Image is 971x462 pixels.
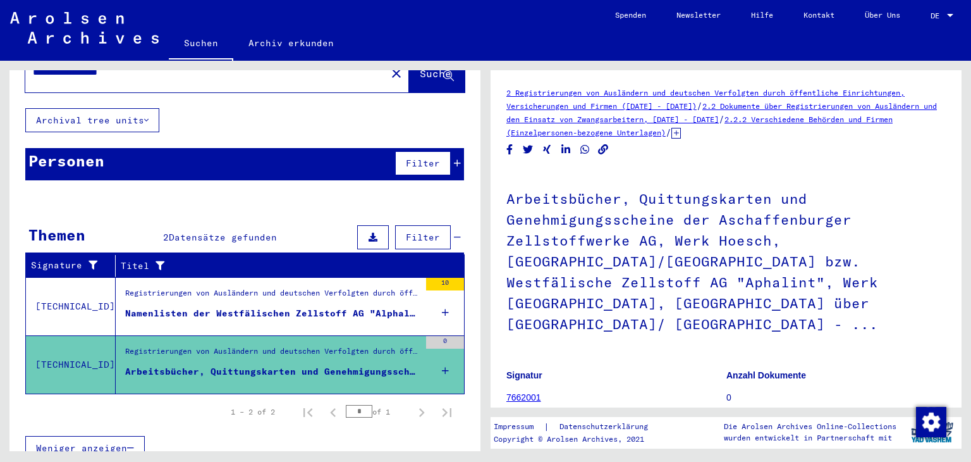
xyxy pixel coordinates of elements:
[121,256,452,276] div: Titel
[28,149,104,172] div: Personen
[169,28,233,61] a: Suchen
[346,406,409,418] div: of 1
[724,421,896,432] p: Die Arolsen Archives Online-Collections
[125,346,420,363] div: Registrierungen von Ausländern und deutschen Verfolgten durch öffentliche Einrichtungen, Versiche...
[916,407,946,437] img: Zustimmung ändern
[406,158,440,169] span: Filter
[406,232,440,243] span: Filter
[494,420,663,434] div: |
[559,142,573,158] button: Share on LinkedIn
[395,151,451,175] button: Filter
[697,100,702,111] span: /
[233,28,349,58] a: Archiv erkunden
[169,232,277,243] span: Datensätze gefunden
[494,434,663,445] p: Copyright © Arolsen Archives, 2021
[540,142,554,158] button: Share on Xing
[31,256,118,276] div: Signature
[36,442,127,454] span: Weniger anzeigen
[426,336,464,349] div: 0
[931,11,944,20] span: DE
[506,170,946,351] h1: Arbeitsbücher, Quittungskarten und Genehmigungsscheine der Aschaffenburger Zellstoffwerke AG, Wer...
[321,399,346,425] button: Previous page
[125,287,420,305] div: Registrierungen von Ausländern und deutschen Verfolgten durch öffentliche Einrichtungen, Versiche...
[231,406,275,418] div: 1 – 2 of 2
[506,392,541,403] a: 7662001
[434,399,460,425] button: Last page
[908,416,956,448] img: yv_logo.png
[426,278,464,290] div: 10
[389,66,404,81] mat-icon: close
[506,88,905,111] a: 2 Registrierungen von Ausländern und deutschen Verfolgten durch öffentliche Einrichtungen, Versic...
[25,436,145,460] button: Weniger anzeigen
[295,399,321,425] button: First page
[26,335,116,394] td: [TECHNICAL_ID]
[724,432,896,444] p: wurden entwickelt in Partnerschaft mit
[409,399,434,425] button: Next page
[125,307,420,320] div: Namenlisten der Westfälischen Zellstoff AG "Alphalint", Werk [GEOGRAPHIC_DATA], [GEOGRAPHIC_DATA]...
[395,225,451,249] button: Filter
[522,142,535,158] button: Share on Twitter
[719,113,724,125] span: /
[125,365,420,378] div: Arbeitsbücher, Quittungskarten und Genehmigungsscheine der Aschaffenburger Zellstoffwerke AG, Wer...
[409,53,465,92] button: Suche
[28,223,85,246] div: Themen
[597,142,610,158] button: Copy link
[494,420,544,434] a: Impressum
[10,12,159,44] img: Arolsen_neg.svg
[503,142,516,158] button: Share on Facebook
[726,391,946,404] p: 0
[506,370,542,380] b: Signatur
[25,108,159,132] button: Archival tree units
[26,277,116,335] td: [TECHNICAL_ID]
[31,259,106,272] div: Signature
[121,259,439,273] div: Titel
[163,232,169,243] span: 2
[420,67,451,80] span: Suche
[666,127,671,138] span: /
[726,370,806,380] b: Anzahl Dokumente
[578,142,592,158] button: Share on WhatsApp
[506,101,937,124] a: 2.2 Dokumente über Registrierungen von Ausländern und den Einsatz von Zwangsarbeitern, [DATE] - [...
[384,60,409,85] button: Clear
[549,420,663,434] a: Datenschutzerklärung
